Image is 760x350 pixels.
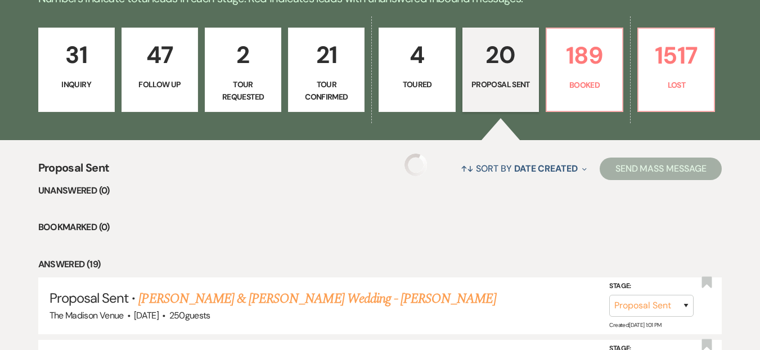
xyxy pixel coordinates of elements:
[514,163,578,174] span: Date Created
[386,36,448,74] p: 4
[46,78,107,91] p: Inquiry
[122,28,198,112] a: 47Follow Up
[404,154,427,176] img: loading spinner
[462,28,539,112] a: 20Proposal Sent
[38,220,722,235] li: Bookmarked (0)
[600,158,722,180] button: Send Mass Message
[212,78,274,104] p: Tour Requested
[134,309,159,321] span: [DATE]
[645,37,707,74] p: 1517
[554,79,615,91] p: Booked
[554,37,615,74] p: 189
[129,36,191,74] p: 47
[138,289,496,309] a: [PERSON_NAME] & [PERSON_NAME] Wedding - [PERSON_NAME]
[129,78,191,91] p: Follow Up
[295,78,357,104] p: Tour Confirmed
[169,309,210,321] span: 250 guests
[46,36,107,74] p: 31
[470,36,532,74] p: 20
[546,28,623,112] a: 189Booked
[212,36,274,74] p: 2
[386,78,448,91] p: Toured
[609,321,661,329] span: Created: [DATE] 1:01 PM
[38,28,115,112] a: 31Inquiry
[50,289,129,307] span: Proposal Sent
[637,28,715,112] a: 1517Lost
[38,257,722,272] li: Answered (19)
[456,154,591,183] button: Sort By Date Created
[205,28,281,112] a: 2Tour Requested
[50,309,124,321] span: The Madison Venue
[461,163,474,174] span: ↑↓
[470,78,532,91] p: Proposal Sent
[295,36,357,74] p: 21
[288,28,365,112] a: 21Tour Confirmed
[38,183,722,198] li: Unanswered (0)
[379,28,455,112] a: 4Toured
[609,280,694,293] label: Stage:
[38,159,110,183] span: Proposal Sent
[645,79,707,91] p: Lost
